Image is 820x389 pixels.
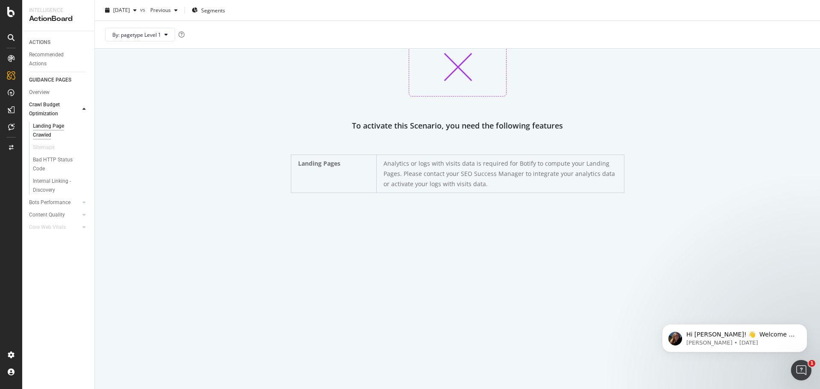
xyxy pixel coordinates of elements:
[105,28,175,41] button: By: pagetype Level 1
[33,177,82,195] div: Internal Linking - Discovery
[29,76,71,85] div: GUIDANCE PAGES
[808,360,815,367] span: 1
[29,50,88,68] a: Recommended Actions
[113,6,130,14] span: 2025 Oct. 5th
[29,223,66,232] div: Core Web Vitals
[33,122,88,140] a: Landing Page Crawled
[201,6,225,14] span: Segments
[37,33,147,41] p: Message from Laura, sent 3w ago
[29,100,73,118] div: Crawl Budget Optimization
[147,3,181,17] button: Previous
[37,25,147,74] span: Hi [PERSON_NAME]! 👋 Welcome to Botify chat support! Have a question? Reply to this message and ou...
[352,120,563,132] h2: To activate this Scenario, you need the following features
[33,177,88,195] a: Internal Linking - Discovery
[29,223,80,232] a: Core Web Vitals
[140,6,147,13] span: vs
[112,31,161,38] span: By: pagetype Level 1
[376,155,624,193] td: Analytics or logs with visits data is required for Botify to compute your Landing Pages. Please c...
[29,76,88,85] a: GUIDANCE PAGES
[29,38,88,47] a: ACTIONS
[33,155,81,173] div: Bad HTTP Status Code
[102,3,140,17] button: [DATE]
[29,198,70,207] div: Bots Performance
[29,88,88,97] a: Overview
[649,306,820,366] iframe: Intercom notifications message
[29,88,50,97] div: Overview
[29,211,65,219] div: Content Quality
[29,38,50,47] div: ACTIONS
[33,143,88,152] a: Sitemaps
[29,50,80,68] div: Recommended Actions
[29,7,88,14] div: Intelligence
[147,6,171,14] span: Previous
[29,100,80,118] a: Crawl Budget Optimization
[188,3,228,17] button: Segments
[33,122,80,140] div: Landing Page Crawled
[291,155,376,193] td: Landing Pages
[29,211,80,219] a: Content Quality
[29,198,80,207] a: Bots Performance
[791,360,811,380] iframe: Intercom live chat
[29,14,88,24] div: ActionBoard
[33,155,88,173] a: Bad HTTP Status Code
[33,143,55,152] div: Sitemaps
